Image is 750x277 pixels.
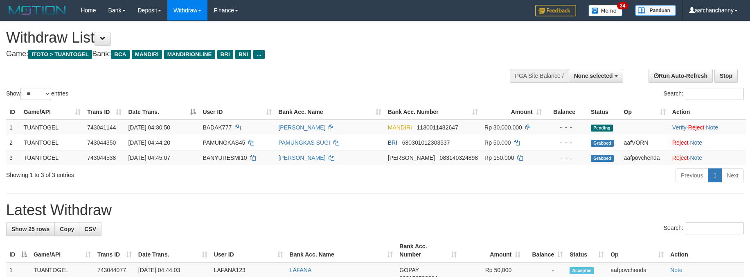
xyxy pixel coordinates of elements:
a: Stop [714,69,738,83]
span: 34 [617,2,628,9]
span: BRI [388,139,397,146]
td: · [669,150,746,165]
th: Date Trans.: activate to sort column ascending [135,239,211,262]
a: CSV [79,222,101,236]
div: - - - [548,154,584,162]
a: Previous [676,168,708,182]
td: 2 [6,135,20,150]
a: [PERSON_NAME] [278,154,325,161]
img: MOTION_logo.png [6,4,68,16]
th: Trans ID: activate to sort column ascending [94,239,135,262]
button: None selected [569,69,623,83]
th: Date Trans.: activate to sort column descending [125,104,199,120]
span: MANDIRIONLINE [164,50,215,59]
span: Copy 083140324898 to clipboard [440,154,478,161]
td: aafVORN [621,135,669,150]
a: PAMUNGKAS SUGI [278,139,330,146]
span: Show 25 rows [11,226,50,232]
a: Reject [672,139,689,146]
th: Bank Acc. Name: activate to sort column ascending [275,104,384,120]
a: Next [721,168,744,182]
label: Search: [664,88,744,100]
select: Showentries [20,88,51,100]
td: 1 [6,120,20,135]
td: TUANTOGEL [20,135,84,150]
th: Action [667,239,744,262]
a: [PERSON_NAME] [278,124,325,131]
th: ID: activate to sort column descending [6,239,30,262]
th: User ID: activate to sort column ascending [199,104,275,120]
td: 3 [6,150,20,165]
td: TUANTOGEL [20,150,84,165]
span: Copy [60,226,74,232]
label: Show entries [6,88,68,100]
th: Status [588,104,621,120]
th: Game/API: activate to sort column ascending [30,239,94,262]
span: Copy 1130011482647 to clipboard [417,124,458,131]
a: Copy [54,222,79,236]
input: Search: [686,222,744,234]
span: Accepted [570,267,594,274]
th: Trans ID: activate to sort column ascending [84,104,125,120]
a: Run Auto-Refresh [649,69,713,83]
h1: Withdraw List [6,30,492,46]
a: Reject [672,154,689,161]
a: Note [690,154,702,161]
span: CSV [84,226,96,232]
a: Note [670,267,682,273]
span: Pending [591,125,613,132]
div: Showing 1 to 3 of 3 entries [6,168,306,179]
th: Op: activate to sort column ascending [607,239,667,262]
th: Amount: activate to sort column ascending [460,239,524,262]
a: Note [690,139,702,146]
th: Amount: activate to sort column ascending [481,104,545,120]
label: Search: [664,222,744,234]
span: ITOTO > TUANTOGEL [28,50,92,59]
span: [DATE] 04:44:20 [128,139,170,146]
div: - - - [548,123,584,132]
span: 743044350 [87,139,116,146]
span: Rp 150.000 [484,154,514,161]
td: · · [669,120,746,135]
td: aafpovchenda [621,150,669,165]
div: - - - [548,138,584,147]
span: GOPAY [399,267,419,273]
span: None selected [574,73,613,79]
span: [PERSON_NAME] [388,154,435,161]
th: Balance: activate to sort column ascending [524,239,566,262]
h4: Game: Bank: [6,50,492,58]
span: MANDIRI [388,124,412,131]
span: BANYURESMI10 [203,154,247,161]
th: Bank Acc. Number: activate to sort column ascending [396,239,460,262]
a: Note [706,124,718,131]
span: [DATE] 04:30:50 [128,124,170,131]
th: Op: activate to sort column ascending [621,104,669,120]
img: Button%20Memo.svg [588,5,623,16]
th: Bank Acc. Name: activate to sort column ascending [286,239,396,262]
td: · [669,135,746,150]
span: [DATE] 04:45:07 [128,154,170,161]
th: Game/API: activate to sort column ascending [20,104,84,120]
a: 1 [708,168,722,182]
div: PGA Site Balance / [510,69,569,83]
span: ... [253,50,264,59]
input: Search: [686,88,744,100]
span: Grabbed [591,140,614,147]
img: Feedback.jpg [535,5,576,16]
span: Grabbed [591,155,614,162]
span: BADAK777 [203,124,232,131]
th: Status: activate to sort column ascending [566,239,607,262]
span: 743041144 [87,124,116,131]
th: ID [6,104,20,120]
span: Copy 680301012303537 to clipboard [402,139,450,146]
td: TUANTOGEL [20,120,84,135]
h1: Latest Withdraw [6,202,744,218]
span: Rp 50.000 [484,139,511,146]
th: Action [669,104,746,120]
span: BRI [217,50,233,59]
span: 743044538 [87,154,116,161]
img: panduan.png [635,5,676,16]
a: Show 25 rows [6,222,55,236]
a: LAFANA [290,267,312,273]
span: BCA [111,50,129,59]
